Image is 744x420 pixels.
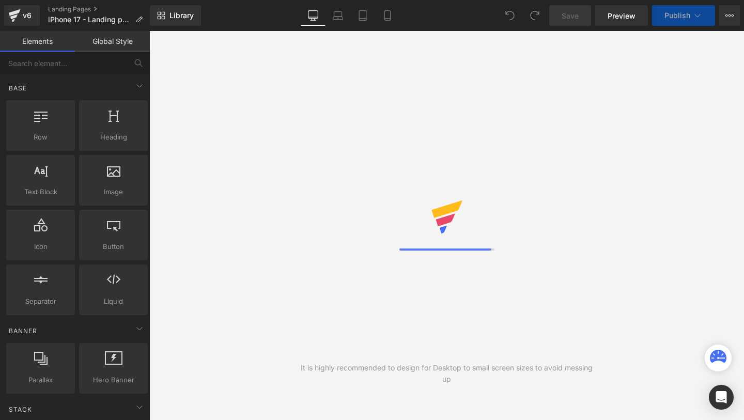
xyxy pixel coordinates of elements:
[301,5,326,26] a: Desktop
[75,31,150,52] a: Global Style
[9,241,72,252] span: Icon
[375,5,400,26] a: Mobile
[8,326,38,336] span: Banner
[350,5,375,26] a: Tablet
[500,5,520,26] button: Undo
[8,405,33,414] span: Stack
[608,10,636,21] span: Preview
[9,375,72,385] span: Parallax
[664,11,690,20] span: Publish
[719,5,740,26] button: More
[595,5,648,26] a: Preview
[9,132,72,143] span: Row
[524,5,545,26] button: Redo
[4,5,40,26] a: v6
[82,296,145,307] span: Liquid
[48,15,131,24] span: iPhone 17 - Landing page
[169,11,194,20] span: Library
[82,132,145,143] span: Heading
[9,296,72,307] span: Separator
[709,385,734,410] div: Open Intercom Messenger
[48,5,151,13] a: Landing Pages
[652,5,715,26] button: Publish
[9,186,72,197] span: Text Block
[562,10,579,21] span: Save
[82,375,145,385] span: Hero Banner
[21,9,34,22] div: v6
[82,241,145,252] span: Button
[298,362,596,385] div: It is highly recommended to design for Desktop to small screen sizes to avoid messing up
[82,186,145,197] span: Image
[8,83,28,93] span: Base
[150,5,201,26] a: New Library
[326,5,350,26] a: Laptop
